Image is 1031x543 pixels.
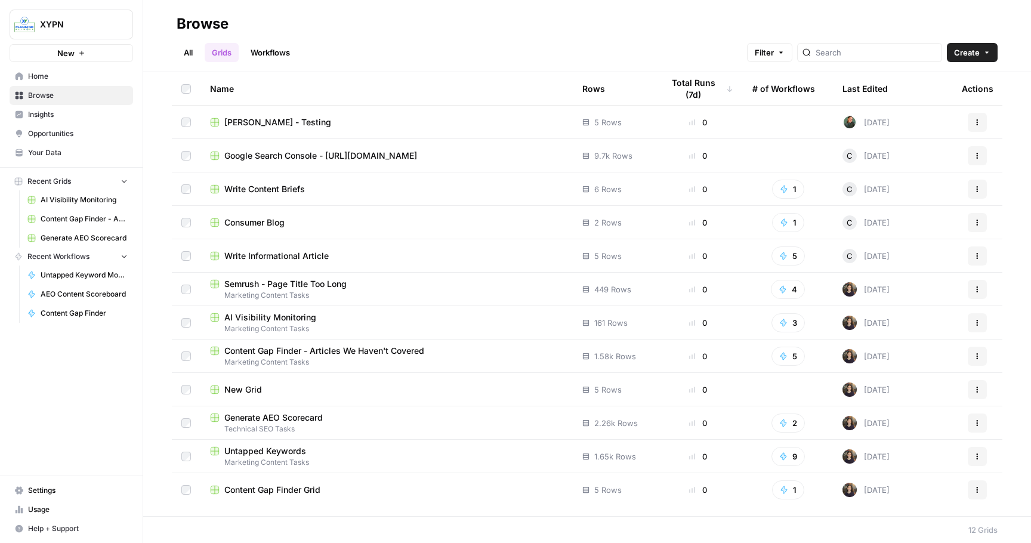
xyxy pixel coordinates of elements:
span: Technical SEO Tasks [210,424,563,434]
button: 9 [771,447,805,466]
div: 0 [663,183,733,195]
img: si2jdu9bmb2f73rxc0ps2jaykwjj [842,382,857,397]
div: Name [210,72,563,105]
span: 6 Rows [594,183,622,195]
div: [DATE] [842,249,890,263]
span: Semrush - Page Title Too Long [224,278,347,290]
button: 1 [772,213,804,232]
div: 0 [663,384,733,396]
input: Search [816,47,937,58]
div: 12 Grids [968,524,998,536]
button: 5 [771,246,805,266]
span: 5 Rows [594,484,622,496]
span: New Grid [224,384,262,396]
a: Google Search Console - [URL][DOMAIN_NAME] [210,150,563,162]
div: 0 [663,217,733,229]
span: Consumer Blog [224,217,285,229]
span: 5 Rows [594,116,622,128]
button: 3 [771,313,805,332]
button: Filter [747,43,792,62]
a: AEO Content Scoreboard [22,285,133,304]
div: [DATE] [842,416,890,430]
div: [DATE] [842,349,890,363]
a: AI Visibility Monitoring [22,190,133,209]
span: Write Informational Article [224,250,329,262]
span: C [847,150,853,162]
span: XYPN [40,18,112,30]
div: 0 [663,150,733,162]
div: [DATE] [842,449,890,464]
div: [DATE] [842,182,890,196]
span: 5 Rows [594,384,622,396]
a: Untapped KeywordsMarketing Content Tasks [210,445,563,468]
img: si2jdu9bmb2f73rxc0ps2jaykwjj [842,449,857,464]
span: Generate AEO Scorecard [224,412,323,424]
div: [DATE] [842,483,890,497]
img: XYPN Logo [14,14,35,35]
span: 9.7k Rows [594,150,632,162]
button: 4 [771,280,805,299]
a: Semrush - Page Title Too LongMarketing Content Tasks [210,278,563,301]
span: Create [954,47,980,58]
a: Consumer Blog [210,217,563,229]
a: Write Informational Article [210,250,563,262]
div: Last Edited [842,72,888,105]
span: Help + Support [28,523,128,534]
div: [DATE] [842,282,890,297]
span: C [847,183,853,195]
span: Marketing Content Tasks [210,323,563,334]
span: AI Visibility Monitoring [224,311,316,323]
span: Content Gap Finder - Articles We Haven't Covered [224,345,424,357]
button: Recent Grids [10,172,133,190]
span: Write Content Briefs [224,183,305,195]
a: Opportunities [10,124,133,143]
div: 0 [663,283,733,295]
div: Rows [582,72,605,105]
img: si2jdu9bmb2f73rxc0ps2jaykwjj [842,349,857,363]
div: Browse [177,14,229,33]
div: [DATE] [842,316,890,330]
button: 1 [772,180,804,199]
span: New [57,47,75,59]
a: Home [10,67,133,86]
a: New Grid [210,384,563,396]
div: 0 [663,451,733,462]
a: Content Gap Finder Grid [210,484,563,496]
span: Google Search Console - [URL][DOMAIN_NAME] [224,150,417,162]
span: Marketing Content Tasks [210,357,563,368]
span: 449 Rows [594,283,631,295]
a: Usage [10,500,133,519]
span: Generate AEO Scorecard [41,233,128,243]
span: AI Visibility Monitoring [41,195,128,205]
a: Generate AEO ScorecardTechnical SEO Tasks [210,412,563,434]
a: Content Gap Finder - Articles We Haven't Covered [22,209,133,229]
button: Create [947,43,998,62]
span: Untapped Keywords [224,445,306,457]
span: 1.65k Rows [594,451,636,462]
span: Your Data [28,147,128,158]
a: Your Data [10,143,133,162]
img: si2jdu9bmb2f73rxc0ps2jaykwjj [842,316,857,330]
span: 2 Rows [594,217,622,229]
div: 0 [663,484,733,496]
span: Insights [28,109,128,120]
span: Recent Grids [27,176,71,187]
a: Untapped Keyword Monitoring | Scheduled Weekly [22,266,133,285]
a: Insights [10,105,133,124]
span: 5 Rows [594,250,622,262]
div: [DATE] [842,115,890,129]
a: Generate AEO Scorecard [22,229,133,248]
span: Opportunities [28,128,128,139]
span: Marketing Content Tasks [210,290,563,301]
div: 0 [663,250,733,262]
a: All [177,43,200,62]
button: 1 [772,480,804,499]
span: Content Gap Finder Grid [224,484,320,496]
div: [DATE] [842,382,890,397]
a: Settings [10,481,133,500]
span: Home [28,71,128,82]
div: Actions [962,72,993,105]
a: Content Gap Finder [22,304,133,323]
button: Help + Support [10,519,133,538]
button: New [10,44,133,62]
